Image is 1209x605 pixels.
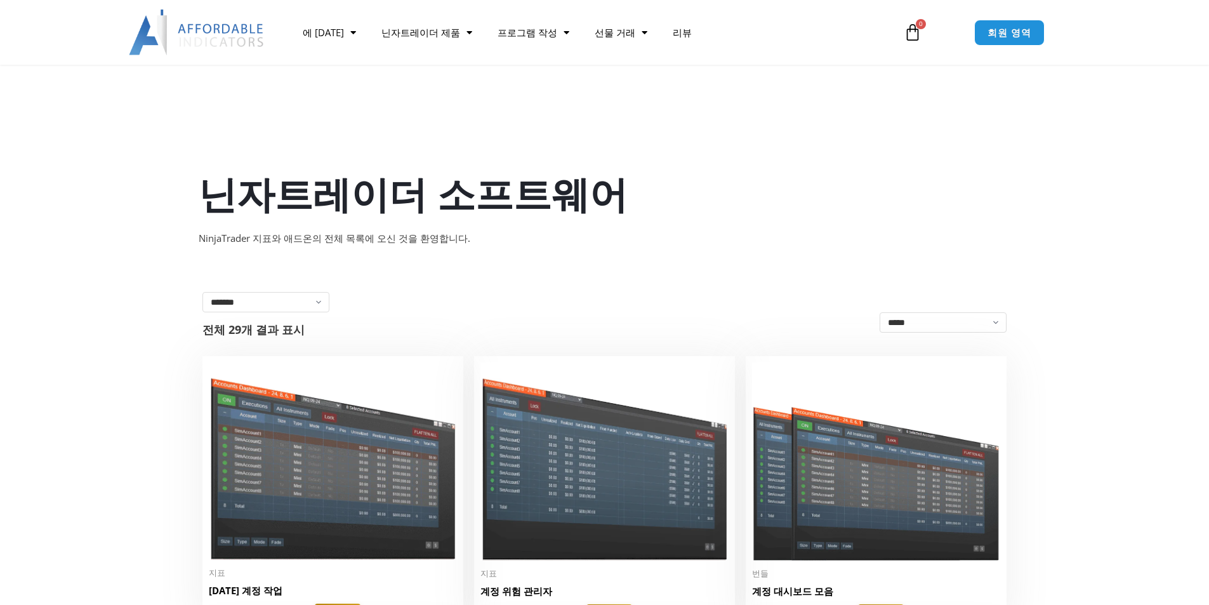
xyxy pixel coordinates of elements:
[480,568,497,579] font: 지표
[199,232,470,244] font: NinjaTrader 지표와 애드온의 전체 목록에 오신 것을 환영합니다.
[480,585,552,597] font: 계정 위험 관리자
[199,168,628,220] font: 닌자트레이더 소프트웨어
[752,362,1000,561] img: 계정 대시보드 모음
[209,584,282,597] font: [DATE] 계정 작업
[752,568,769,579] font: 번들
[485,18,582,47] a: 프로그램 작성
[480,362,729,560] img: 계정 위험 관리자
[595,26,635,39] font: 선물 거래
[885,14,941,51] a: 0
[381,26,460,39] font: 닌자트레이더 제품
[290,18,889,47] nav: 메뉴
[498,26,557,39] font: 프로그램 작성
[919,19,923,28] font: 0
[660,18,704,47] a: 리뷰
[752,585,833,597] font: 계정 대시보드 모음
[202,322,305,337] font: 전체 29개 결과 표시
[582,18,660,47] a: 선물 거래
[209,584,457,604] a: [DATE] 계정 작업
[673,26,692,39] font: 리뷰
[129,10,265,55] img: LogoAI | 저렴한 지표 – NinjaTrader
[480,585,729,604] a: 계정 위험 관리자
[880,312,1007,333] select: 상점 주문
[290,18,369,47] a: 에 [DATE]
[209,362,457,560] img: 중복 계정 작업
[752,585,1000,604] a: 계정 대시보드 모음
[974,20,1045,46] a: 회원 영역
[209,567,225,578] font: 지표
[369,18,485,47] a: 닌자트레이더 제품
[988,26,1031,39] font: 회원 영역
[303,26,344,39] font: 에 [DATE]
